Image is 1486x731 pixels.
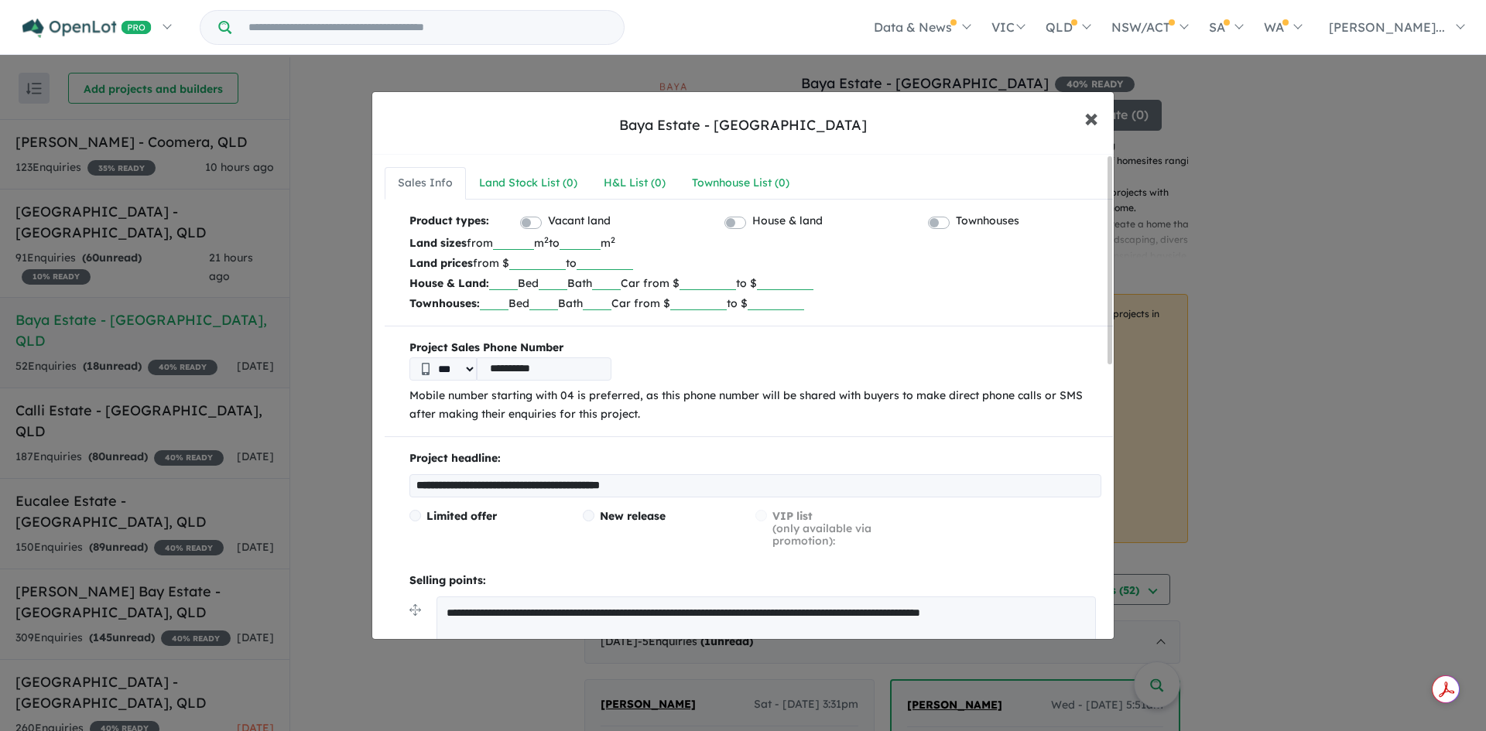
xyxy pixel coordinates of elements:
div: H&L List ( 0 ) [604,174,666,193]
span: [PERSON_NAME]... [1329,19,1445,35]
label: Vacant land [548,212,611,231]
img: Phone icon [422,363,430,375]
label: Townhouses [956,212,1019,231]
b: Land prices [409,256,473,270]
p: Mobile number starting with 04 is preferred, as this phone number will be shared with buyers to m... [409,387,1101,424]
sup: 2 [611,234,615,245]
sup: 2 [544,234,549,245]
div: Sales Info [398,174,453,193]
p: Bed Bath Car from $ to $ [409,293,1101,313]
b: Land sizes [409,236,467,250]
span: New release [600,509,666,523]
p: Project headline: [409,449,1101,468]
div: Townhouse List ( 0 ) [692,174,789,193]
b: House & Land: [409,276,489,290]
b: Project Sales Phone Number [409,339,1101,357]
label: House & land [752,212,823,231]
input: Try estate name, suburb, builder or developer [235,11,621,44]
p: Selling points: [409,572,1101,590]
b: Townhouses: [409,296,480,310]
p: from $ to [409,253,1101,273]
img: drag.svg [409,604,421,616]
img: Openlot PRO Logo White [22,19,152,38]
span: Limited offer [426,509,497,523]
span: × [1084,101,1098,134]
p: from m to m [409,233,1101,253]
b: Product types: [409,212,489,233]
p: Bed Bath Car from $ to $ [409,273,1101,293]
div: Land Stock List ( 0 ) [479,174,577,193]
div: Baya Estate - [GEOGRAPHIC_DATA] [619,115,867,135]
